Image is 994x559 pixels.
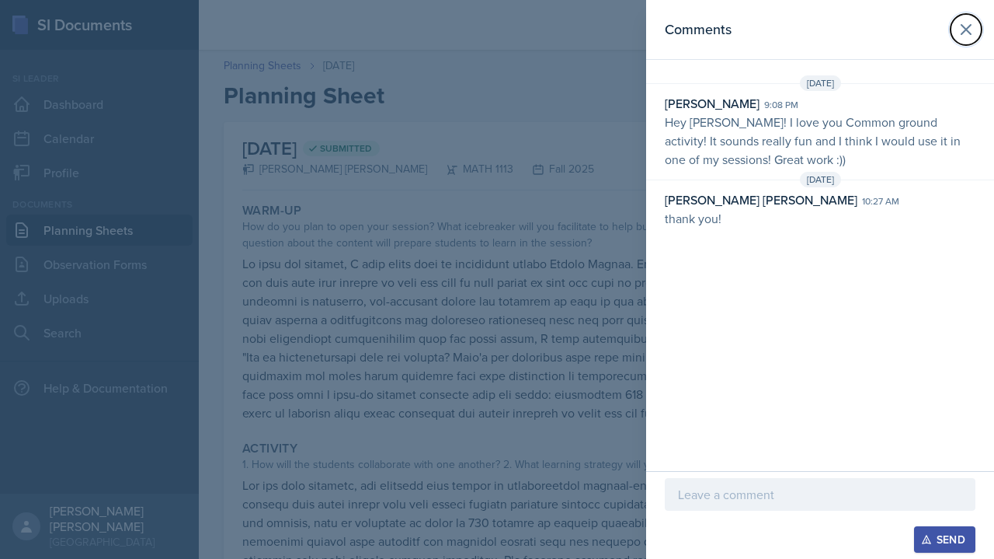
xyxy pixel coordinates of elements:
[665,113,975,169] p: Hey [PERSON_NAME]! I love you Common ground activity! It sounds really fun and I think I would us...
[665,19,732,40] h2: Comments
[924,533,965,546] div: Send
[862,194,899,208] div: 10:27 am
[914,526,975,553] button: Send
[800,172,841,187] span: [DATE]
[665,94,759,113] div: [PERSON_NAME]
[665,209,975,228] p: thank you!
[665,190,857,209] div: [PERSON_NAME] [PERSON_NAME]
[764,98,798,112] div: 9:08 pm
[800,75,841,91] span: [DATE]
